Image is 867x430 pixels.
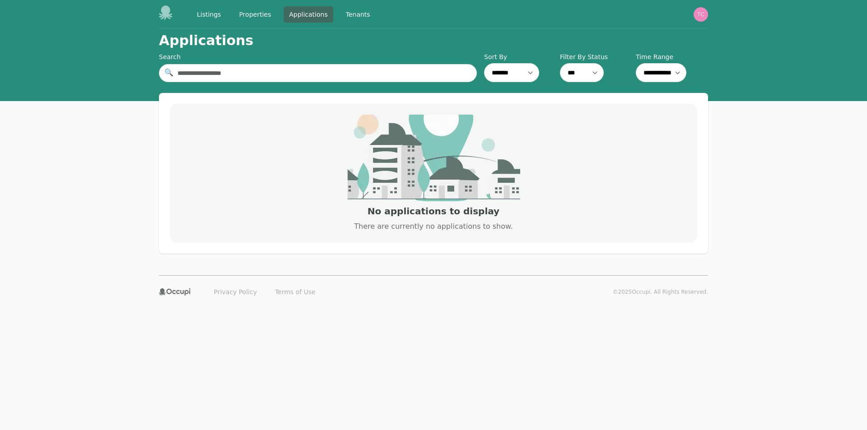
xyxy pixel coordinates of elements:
[613,288,708,296] p: © 2025 Occupi. All Rights Reserved.
[159,52,477,61] div: Search
[354,221,513,232] p: There are currently no applications to show.
[270,285,321,299] a: Terms of Use
[159,32,253,49] h1: Applications
[233,6,276,23] a: Properties
[368,205,499,217] h3: No applications to display
[340,6,376,23] a: Tenants
[284,6,333,23] a: Applications
[347,115,520,201] img: empty_state_image
[209,285,262,299] a: Privacy Policy
[636,52,708,61] label: Time Range
[484,52,556,61] label: Sort By
[191,6,226,23] a: Listings
[560,52,632,61] label: Filter By Status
